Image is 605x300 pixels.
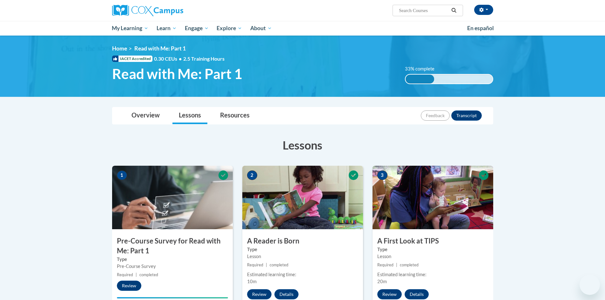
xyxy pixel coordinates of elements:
a: My Learning [108,21,153,36]
div: Lesson [247,253,358,260]
span: 2.5 Training Hours [183,56,225,62]
button: Search [449,7,459,14]
span: Engage [185,24,209,32]
div: Main menu [103,21,503,36]
a: About [246,21,276,36]
span: Read with Me: Part 1 [112,65,242,82]
img: Course Image [242,166,363,229]
button: Details [274,289,299,299]
label: Type [247,246,358,253]
label: Type [117,256,228,263]
a: Lessons [172,107,207,124]
div: Estimated learning time: [247,271,358,278]
span: Explore [217,24,242,32]
span: En español [467,25,494,31]
h3: Pre-Course Survey for Read with Me: Part 1 [112,236,233,256]
span: 10m [247,279,257,284]
span: About [250,24,272,32]
a: Resources [214,107,256,124]
span: My Learning [112,24,148,32]
button: Review [377,289,402,299]
a: Overview [125,107,166,124]
span: 20m [377,279,387,284]
div: Estimated learning time: [377,271,488,278]
input: Search Courses [398,7,449,14]
button: Feedback [421,110,450,121]
button: Review [117,281,141,291]
button: Account Settings [474,5,493,15]
span: IACET Accredited [112,56,152,62]
span: completed [400,263,419,267]
button: Transcript [451,110,482,121]
div: Your progress [117,297,228,298]
img: Cox Campus [112,5,183,16]
span: | [266,263,267,267]
img: Course Image [373,166,493,229]
label: 33% complete [405,65,441,72]
a: Explore [212,21,246,36]
iframe: Button to launch messaging window [580,275,600,295]
span: Required [247,263,263,267]
button: Review [247,289,272,299]
a: Cox Campus [112,5,233,16]
h3: Lessons [112,137,493,153]
div: 33% complete [406,75,434,83]
div: Pre-Course Survey [117,263,228,270]
span: 3 [377,170,387,180]
span: 0.30 CEUs [154,55,183,62]
span: 2 [247,170,257,180]
span: completed [139,272,158,277]
span: Required [377,263,393,267]
a: Learn [152,21,181,36]
button: Details [405,289,429,299]
div: Lesson [377,253,488,260]
span: 1 [117,170,127,180]
a: Engage [181,21,213,36]
span: | [396,263,397,267]
span: | [136,272,137,277]
span: completed [270,263,288,267]
h3: A First Look at TIPS [373,236,493,246]
a: Home [112,45,127,52]
span: Required [117,272,133,277]
span: Learn [157,24,177,32]
span: Read with Me: Part 1 [134,45,186,52]
span: • [179,56,182,62]
img: Course Image [112,166,233,229]
a: En español [463,22,498,35]
label: Type [377,246,488,253]
h3: A Reader is Born [242,236,363,246]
